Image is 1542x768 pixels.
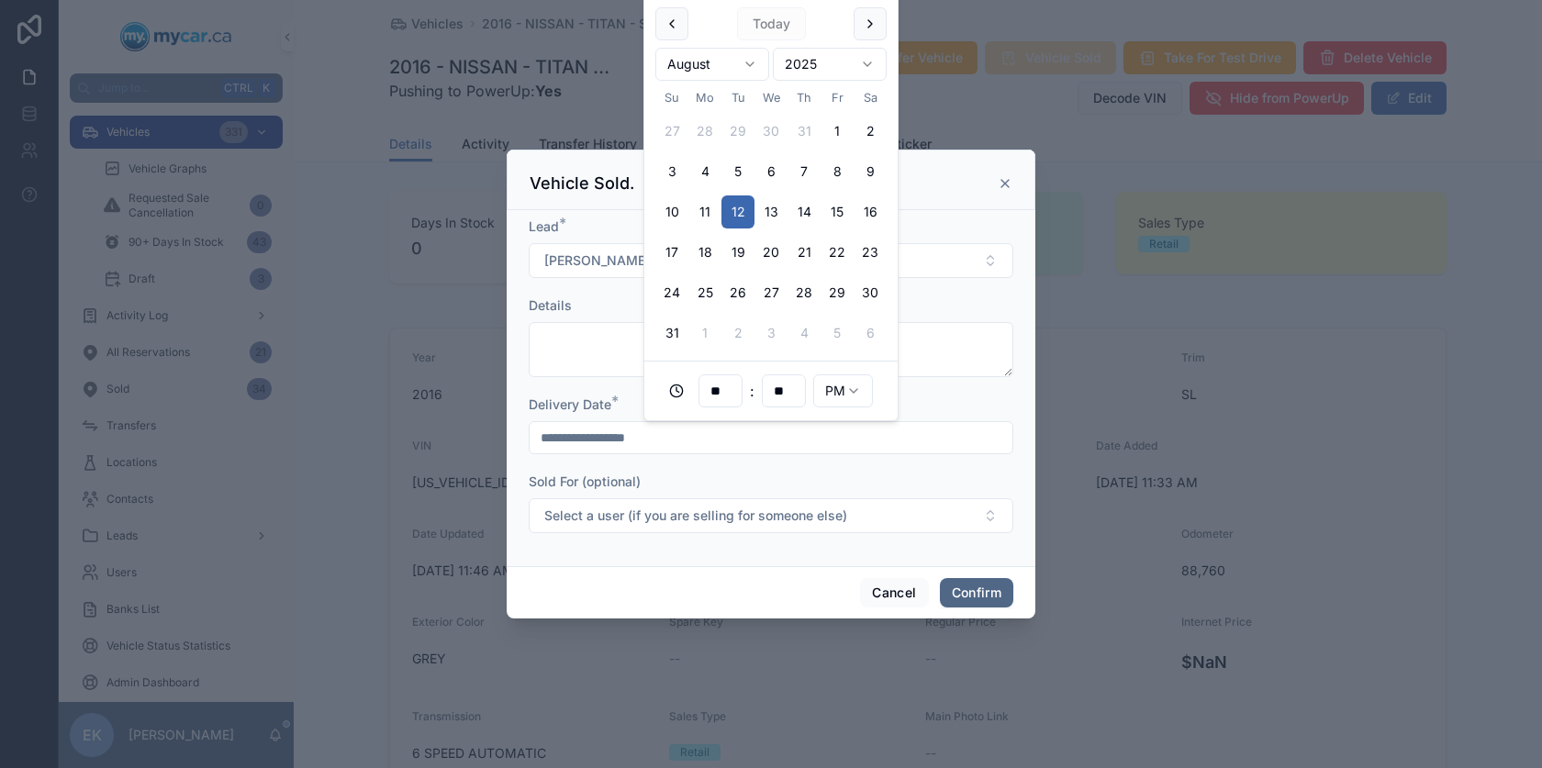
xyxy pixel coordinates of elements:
button: Monday, July 28th, 2025 [688,115,721,148]
button: Sunday, July 27th, 2025 [655,115,688,148]
button: Tuesday, August 26th, 2025 [721,276,754,309]
button: Saturday, August 30th, 2025 [854,276,887,309]
span: Details [529,297,572,313]
th: Monday [688,88,721,107]
span: Select a user (if you are selling for someone else) [544,506,847,525]
button: Monday, August 25th, 2025 [688,276,721,309]
table: August 2025 [655,88,887,350]
button: Thursday, August 14th, 2025 [788,195,821,228]
button: Select Button [529,243,1013,278]
button: Monday, August 11th, 2025 [688,195,721,228]
span: [PERSON_NAME] [[EMAIL_ADDRESS][DOMAIN_NAME]] [544,251,884,270]
button: Wednesday, August 20th, 2025 [754,236,788,269]
button: Saturday, September 6th, 2025 [854,317,887,350]
button: Wednesday, August 27th, 2025 [754,276,788,309]
button: Friday, September 5th, 2025 [821,317,854,350]
h3: Vehicle Sold. [530,173,634,195]
button: Saturday, August 2nd, 2025 [854,115,887,148]
button: Sunday, August 3rd, 2025 [655,155,688,188]
button: Thursday, July 31st, 2025 [788,115,821,148]
button: Saturday, August 16th, 2025 [854,195,887,228]
button: Sunday, August 31st, 2025 [655,317,688,350]
button: Friday, August 1st, 2025 [821,115,854,148]
button: Sunday, August 17th, 2025 [655,236,688,269]
button: Tuesday, September 2nd, 2025 [721,317,754,350]
th: Thursday [788,88,821,107]
button: Wednesday, September 3rd, 2025 [754,317,788,350]
button: Thursday, August 28th, 2025 [788,276,821,309]
button: Saturday, August 9th, 2025 [854,155,887,188]
th: Friday [821,88,854,107]
button: Monday, August 18th, 2025 [688,236,721,269]
button: Confirm [940,578,1013,607]
span: Lead [529,218,559,234]
button: Thursday, August 21st, 2025 [788,236,821,269]
button: Saturday, August 23rd, 2025 [854,236,887,269]
button: Thursday, August 7th, 2025 [788,155,821,188]
th: Wednesday [754,88,788,107]
button: Friday, August 8th, 2025 [821,155,854,188]
button: Wednesday, July 30th, 2025 [754,115,788,148]
button: Friday, August 15th, 2025 [821,195,854,228]
span: Sold For (optional) [529,473,641,489]
div: : [655,373,887,409]
button: Friday, August 22nd, 2025 [821,236,854,269]
span: Delivery Date [529,396,611,412]
button: Friday, August 29th, 2025 [821,276,854,309]
button: Today, Tuesday, August 12th, 2025, selected [721,195,754,228]
button: Wednesday, August 13th, 2025 [754,195,788,228]
th: Sunday [655,88,688,107]
button: Sunday, August 24th, 2025 [655,276,688,309]
button: Tuesday, August 19th, 2025 [721,236,754,269]
button: Thursday, September 4th, 2025 [788,317,821,350]
button: Monday, August 4th, 2025 [688,155,721,188]
button: Tuesday, July 29th, 2025 [721,115,754,148]
button: Tuesday, August 5th, 2025 [721,155,754,188]
button: Select Button [529,498,1013,533]
th: Saturday [854,88,887,107]
button: Sunday, August 10th, 2025 [655,195,688,228]
button: Wednesday, August 6th, 2025 [754,155,788,188]
th: Tuesday [721,88,754,107]
button: Monday, September 1st, 2025 [688,317,721,350]
button: Cancel [860,578,928,607]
